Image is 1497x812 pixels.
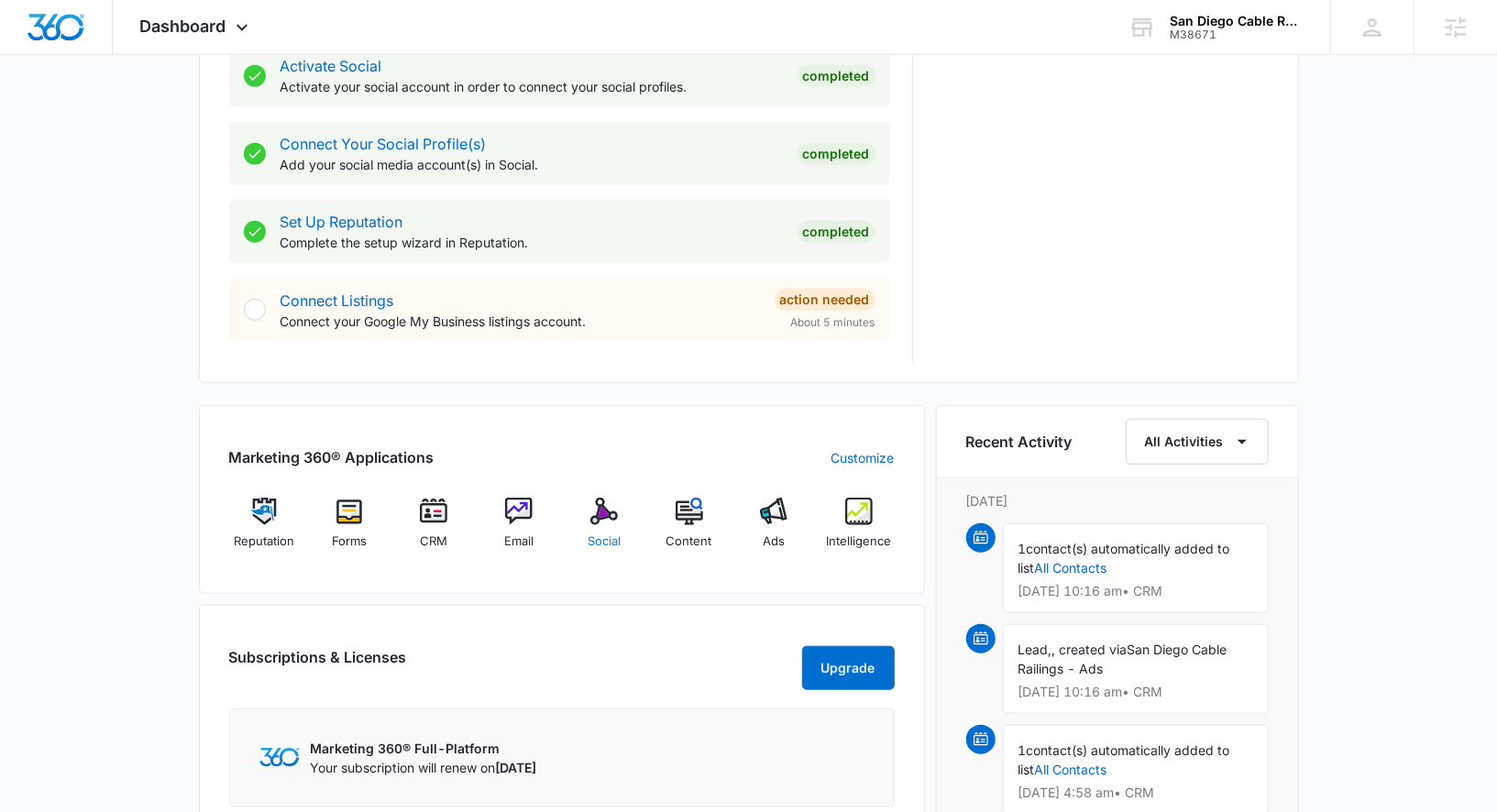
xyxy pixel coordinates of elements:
p: [DATE] 4:58 am • CRM [1018,786,1253,799]
span: 1 [1018,742,1027,758]
a: Connect Listings [281,291,394,310]
span: Email [504,532,534,551]
a: Customize [831,448,895,467]
a: Social [569,498,640,564]
a: Set Up Reputation [281,213,403,231]
span: contact(s) automatically added to list [1018,742,1230,777]
span: About 5 minutes [791,314,875,331]
span: Dashboard [140,16,226,36]
p: Complete the setup wizard in Reputation. [281,233,783,252]
p: Marketing 360® Full-Platform [311,739,537,758]
div: Completed [798,143,875,165]
a: Connect Your Social Profile(s) [281,135,487,153]
a: CRM [399,498,469,564]
p: Add your social media account(s) in Social. [281,155,783,174]
p: Connect your Google My Business listings account. [281,312,760,331]
span: Forms [332,532,367,551]
a: Intelligence [824,498,895,564]
p: Your subscription will renew on [311,758,537,777]
p: Activate your social account in order to connect your social profiles. [281,77,783,96]
div: Completed [798,65,875,87]
a: Ads [739,498,809,564]
img: Marketing 360 Logo [259,748,300,767]
a: Forms [314,498,384,564]
button: All Activities [1126,419,1269,465]
p: [DATE] [966,491,1269,510]
h2: Marketing 360® Applications [229,446,435,468]
h2: Subscriptions & Licenses [229,646,407,683]
div: account name [1170,14,1304,28]
div: Completed [798,221,875,243]
span: Ads [763,532,785,551]
span: Intelligence [827,532,892,551]
button: Upgrade [802,646,895,690]
div: account id [1170,28,1304,41]
span: CRM [420,532,447,551]
a: Reputation [229,498,300,564]
a: Activate Social [281,57,382,75]
span: [DATE] [496,760,537,775]
p: [DATE] 10:16 am • CRM [1018,686,1253,698]
a: All Contacts [1035,762,1107,777]
h6: Recent Activity [966,431,1073,453]
span: contact(s) automatically added to list [1018,541,1230,576]
span: 1 [1018,541,1027,556]
a: Email [484,498,555,564]
span: Content [666,532,712,551]
span: , created via [1052,642,1128,657]
a: All Contacts [1035,560,1107,576]
div: Action Needed [775,289,875,311]
span: Lead, [1018,642,1052,657]
p: [DATE] 10:16 am • CRM [1018,585,1253,598]
span: Social [588,532,621,551]
span: Reputation [234,532,294,551]
a: Content [654,498,724,564]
